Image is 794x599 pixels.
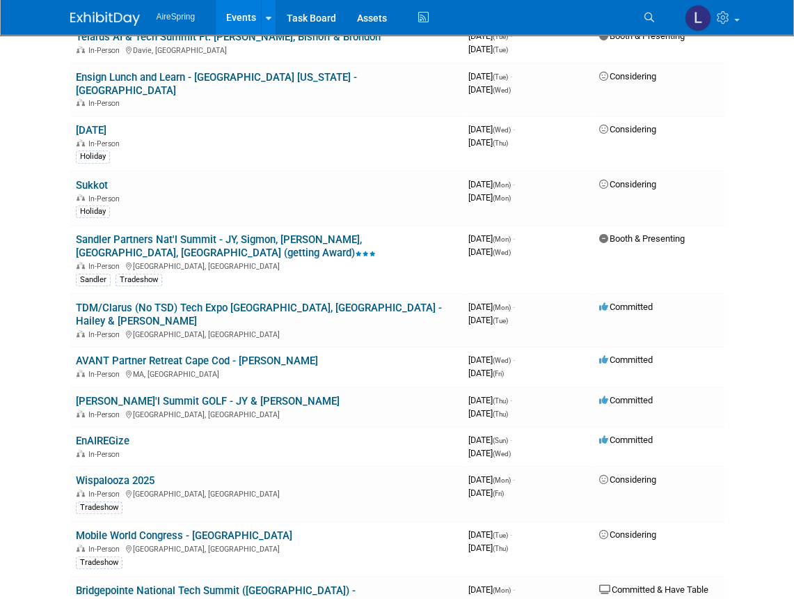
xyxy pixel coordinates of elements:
[493,235,511,243] span: (Mon)
[468,355,515,365] span: [DATE]
[513,233,515,244] span: -
[468,315,508,325] span: [DATE]
[76,474,154,487] a: Wispalooza 2025
[88,410,124,419] span: In-Person
[468,395,512,405] span: [DATE]
[493,357,511,364] span: (Wed)
[513,474,515,485] span: -
[599,302,653,312] span: Committed
[76,302,442,327] a: TDM/Clarus (No TSD) Tech Expo [GEOGRAPHIC_DATA], [GEOGRAPHIC_DATA] - Hailey & [PERSON_NAME]
[493,586,511,594] span: (Mon)
[468,192,511,203] span: [DATE]
[493,370,504,378] span: (Fri)
[493,194,511,202] span: (Mon)
[468,408,508,419] span: [DATE]
[77,410,85,417] img: In-Person Event
[76,543,457,554] div: [GEOGRAPHIC_DATA], [GEOGRAPHIC_DATA]
[77,450,85,457] img: In-Person Event
[76,179,108,192] a: Sukkot
[468,124,515,134] span: [DATE]
[77,330,85,337] img: In-Person Event
[493,410,508,418] span: (Thu)
[76,557,122,569] div: Tradeshow
[599,395,653,405] span: Committed
[77,370,85,377] img: In-Person Event
[468,488,504,498] span: [DATE]
[510,529,512,540] span: -
[88,262,124,271] span: In-Person
[76,395,340,407] a: [PERSON_NAME]'l Summit GOLF - JY & [PERSON_NAME]
[493,545,508,552] span: (Thu)
[76,501,122,514] div: Tradeshow
[493,139,508,147] span: (Thu)
[88,46,124,55] span: In-Person
[76,205,110,218] div: Holiday
[88,545,124,554] span: In-Person
[88,330,124,339] span: In-Person
[88,139,124,148] span: In-Person
[599,124,656,134] span: Considering
[468,474,515,485] span: [DATE]
[76,44,457,55] div: Davie, [GEOGRAPHIC_DATA]
[76,355,318,367] a: AVANT Partner Retreat Cape Cod - [PERSON_NAME]
[493,304,511,311] span: (Mon)
[76,529,292,542] a: Mobile World Congress - [GEOGRAPHIC_DATA]
[76,368,457,379] div: MA, [GEOGRAPHIC_DATA]
[77,262,85,269] img: In-Person Event
[510,71,512,81] span: -
[76,328,457,339] div: [GEOGRAPHIC_DATA], [GEOGRAPHIC_DATA]
[76,408,457,419] div: [GEOGRAPHIC_DATA], [GEOGRAPHIC_DATA]
[76,71,357,97] a: Ensign Lunch and Learn - [GEOGRAPHIC_DATA] [US_STATE] - [GEOGRAPHIC_DATA]
[468,44,508,54] span: [DATE]
[493,181,511,189] span: (Mon)
[76,260,457,271] div: [GEOGRAPHIC_DATA], [GEOGRAPHIC_DATA]
[76,488,457,499] div: [GEOGRAPHIC_DATA], [GEOGRAPHIC_DATA]
[468,179,515,189] span: [DATE]
[510,31,512,41] span: -
[493,73,508,81] span: (Tue)
[510,395,512,405] span: -
[468,71,512,81] span: [DATE]
[468,302,515,312] span: [DATE]
[468,84,511,95] span: [DATE]
[493,397,508,405] span: (Thu)
[599,529,656,540] span: Considering
[493,476,511,484] span: (Mon)
[599,71,656,81] span: Considering
[88,370,124,379] span: In-Person
[77,545,85,552] img: In-Person Event
[88,194,124,203] span: In-Person
[468,247,511,257] span: [DATE]
[88,450,124,459] span: In-Person
[599,179,656,189] span: Considering
[513,179,515,189] span: -
[513,584,515,595] span: -
[77,490,85,497] img: In-Person Event
[513,124,515,134] span: -
[77,46,85,53] img: In-Person Event
[76,150,110,163] div: Holiday
[513,355,515,365] span: -
[77,194,85,201] img: In-Person Event
[468,31,512,41] span: [DATE]
[157,12,196,22] span: AireSpring
[513,302,515,312] span: -
[468,137,508,148] span: [DATE]
[76,124,106,137] a: [DATE]
[685,5,711,31] img: Lisa Chow
[493,317,508,325] span: (Tue)
[510,435,512,445] span: -
[77,139,85,146] img: In-Person Event
[493,33,508,40] span: (Tue)
[468,448,511,458] span: [DATE]
[493,249,511,256] span: (Wed)
[468,233,515,244] span: [DATE]
[599,355,653,365] span: Committed
[599,584,708,595] span: Committed & Have Table
[493,531,508,539] span: (Tue)
[76,233,376,259] a: Sandler Partners Nat'l Summit - JY, Sigmon, [PERSON_NAME], [GEOGRAPHIC_DATA], [GEOGRAPHIC_DATA] (...
[599,31,685,41] span: Booth & Presenting
[493,46,508,54] span: (Tue)
[76,31,381,43] a: Telarus AI & Tech Summit Ft. [PERSON_NAME], Bisnoff & Brondon
[116,274,162,286] div: Tradeshow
